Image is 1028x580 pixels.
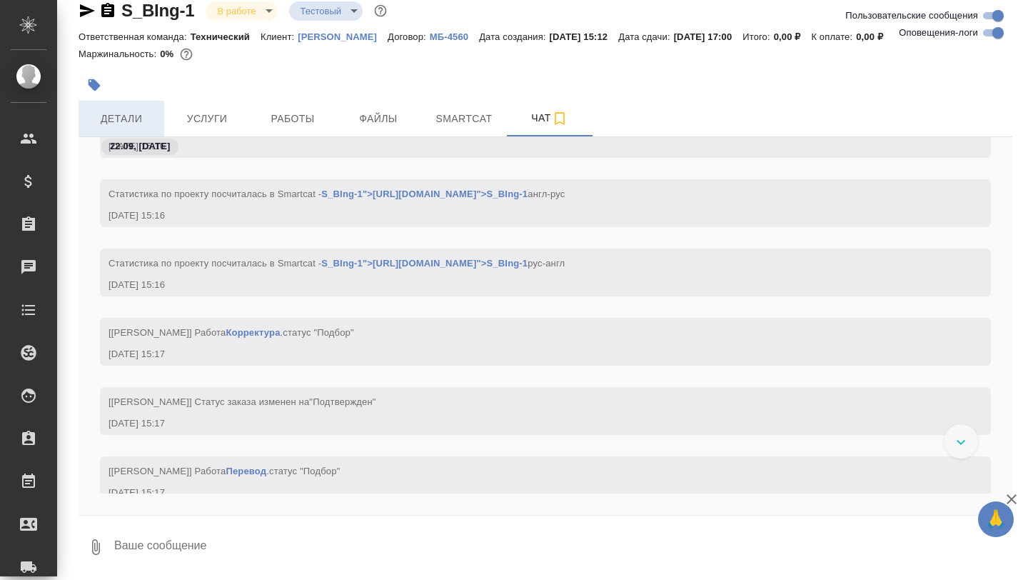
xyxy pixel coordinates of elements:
a: [PERSON_NAME] [298,30,388,42]
span: Cтатистика по проекту посчиталась в Smartcat - англ-рус [109,189,565,199]
span: Чат [515,109,584,127]
button: Добавить тэг [79,69,110,101]
p: Клиент: [261,31,298,42]
p: [DATE] 15:12 [550,31,619,42]
a: S_BIng-1 [121,1,194,20]
p: 0,00 ₽ [774,31,812,42]
span: [[PERSON_NAME]] Работа . [109,466,340,476]
div: В работе [206,1,277,21]
p: [DATE] 17:00 [674,31,743,42]
p: МБ-4560 [430,31,479,42]
span: Smartcat [430,110,498,128]
p: 22.09, [DATE] [110,139,170,154]
button: Тестовый [296,5,346,17]
span: Cтатистика по проекту посчиталась в Smartcat - рус-англ [109,258,565,269]
span: [[PERSON_NAME]] Статус заказа изменен на [109,396,376,407]
a: МБ-4560 [430,30,479,42]
p: [PERSON_NAME] [298,31,388,42]
button: 🙏 [978,501,1014,537]
span: [[PERSON_NAME]] Работа . [109,327,354,338]
span: Оповещения-логи [899,26,978,40]
div: [DATE] 15:16 [109,278,941,292]
p: Дата сдачи: [618,31,673,42]
span: "Подтвержден" [309,396,376,407]
span: Файлы [344,110,413,128]
button: Скопировать ссылку для ЯМессенджера [79,2,96,19]
p: Итого: [742,31,773,42]
span: Пользовательские сообщения [845,9,978,23]
button: Скопировать ссылку [99,2,116,19]
p: Технический [191,31,261,42]
p: Ответственная команда: [79,31,191,42]
p: К оплате: [811,31,856,42]
p: 0% [160,49,177,59]
p: Маржинальность: [79,49,160,59]
button: 0.00 RUB; [177,45,196,64]
div: [DATE] 15:17 [109,416,941,431]
button: Доп статусы указывают на важность/срочность заказа [371,1,390,20]
span: статус "Подбор" [283,327,353,338]
a: Корректура [226,327,280,338]
svg: Подписаться [551,110,568,127]
span: Детали [87,110,156,128]
p: Дата создания: [479,31,549,42]
span: 🙏 [984,504,1008,534]
span: Работы [258,110,327,128]
div: [DATE] 15:16 [109,209,941,223]
a: Перевод [226,466,266,476]
span: статус "Подбор" [269,466,340,476]
a: S_BIng-1">[URL][DOMAIN_NAME]">S_BIng-1 [321,258,528,269]
span: Услуги [173,110,241,128]
div: В работе [289,1,363,21]
div: [DATE] 15:17 [109,347,941,361]
div: [DATE] 15:17 [109,486,941,500]
button: В работе [213,5,260,17]
a: S_BIng-1">[URL][DOMAIN_NAME]">S_BIng-1 [321,189,528,199]
p: Договор: [388,31,430,42]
